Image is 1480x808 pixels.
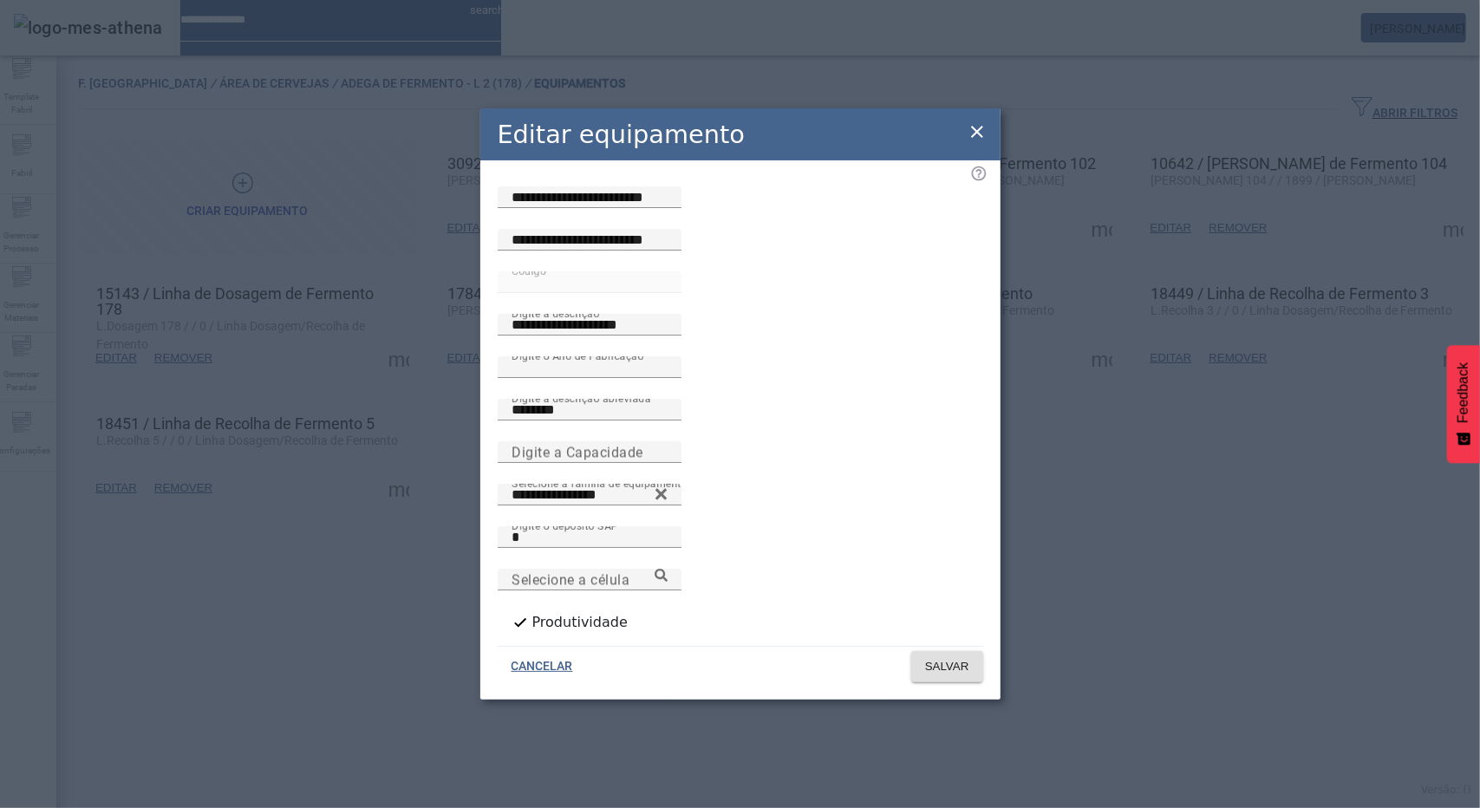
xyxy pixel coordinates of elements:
[498,651,587,682] button: CANCELAR
[512,308,599,320] mat-label: Digite a descrição
[512,444,643,460] mat-label: Digite a Capacidade
[498,116,746,153] h2: Editar equipamento
[512,478,688,490] mat-label: Selecione a família de equipamento
[512,485,668,505] input: Number
[1447,345,1480,463] button: Feedback - Mostrar pesquisa
[512,393,651,405] mat-label: Digite a descrição abreviada
[1456,362,1471,423] span: Feedback
[512,265,546,277] mat-label: Código
[512,570,668,590] input: Number
[512,658,573,675] span: CANCELAR
[529,612,628,633] label: Produtividade
[911,651,983,682] button: SALVAR
[512,350,643,362] mat-label: Digite o Ano de Fabricação
[925,658,969,675] span: SALVAR
[512,520,618,532] mat-label: Digite o depósito SAP
[512,571,629,588] mat-label: Selecione a célula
